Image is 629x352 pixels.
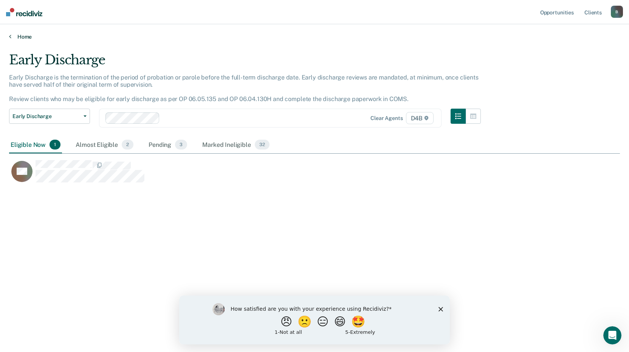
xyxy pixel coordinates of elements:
[201,137,271,153] div: Marked Ineligible32
[9,137,62,153] div: Eligible Now1
[74,137,135,153] div: Almost Eligible2
[9,52,481,74] div: Early Discharge
[603,326,621,344] iframe: Intercom live chat
[9,33,620,40] a: Home
[147,137,189,153] div: Pending3
[6,8,42,16] img: Recidiviz
[9,160,544,190] div: CaseloadOpportunityCell-0819757
[406,112,434,124] span: D4B
[255,140,270,150] span: 32
[175,140,187,150] span: 3
[12,113,81,120] span: Early Discharge
[179,296,450,344] iframe: Survey by Kim from Recidiviz
[50,140,60,150] span: 1
[9,109,90,124] button: Early Discharge
[611,6,623,18] button: B
[370,115,403,121] div: Clear agents
[122,140,133,150] span: 2
[9,74,479,103] p: Early Discharge is the termination of the period of probation or parole before the full-term disc...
